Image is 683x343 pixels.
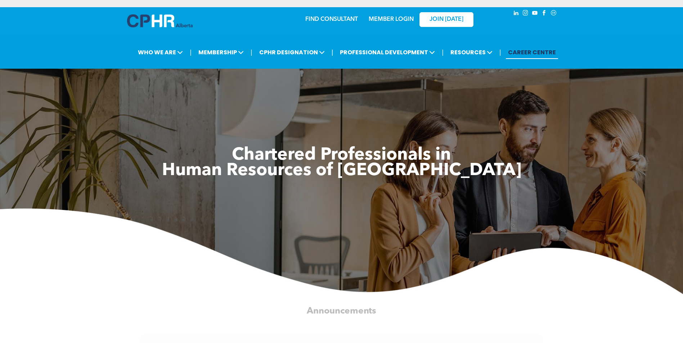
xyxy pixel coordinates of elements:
a: youtube [531,9,539,19]
a: linkedin [512,9,520,19]
li: | [332,45,333,60]
li: | [190,45,192,60]
li: | [442,45,444,60]
a: JOIN [DATE] [419,12,473,27]
a: FIND CONSULTANT [305,17,358,22]
li: | [251,45,252,60]
span: WHO WE ARE [136,46,185,59]
li: | [499,45,501,60]
span: Human Resources of [GEOGRAPHIC_DATA] [162,162,521,179]
span: RESOURCES [448,46,495,59]
a: CAREER CENTRE [506,46,558,59]
span: PROFESSIONAL DEVELOPMENT [338,46,437,59]
span: CPHR DESIGNATION [257,46,327,59]
a: MEMBER LOGIN [369,17,414,22]
span: Announcements [307,306,376,315]
a: instagram [522,9,530,19]
a: facebook [540,9,548,19]
a: Social network [550,9,558,19]
span: JOIN [DATE] [430,16,463,23]
span: Chartered Professionals in [232,147,451,164]
span: MEMBERSHIP [196,46,246,59]
img: A blue and white logo for cp alberta [127,14,193,27]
